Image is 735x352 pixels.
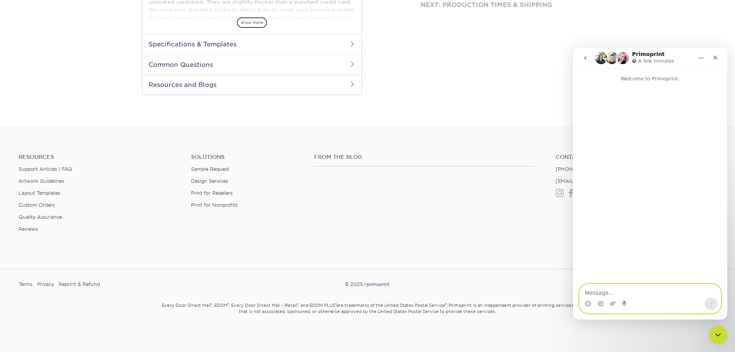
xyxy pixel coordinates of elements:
h4: Solutions [191,154,302,160]
small: Every Door Direct Mail , EDDM , Every Door Direct Mail – Retail , and EDDM PLUS are trademarks of... [142,299,593,333]
img: Primoprint [363,281,390,287]
a: [EMAIL_ADDRESS][DOMAIN_NAME] [556,178,648,184]
h4: From the Blog [314,154,535,160]
span: show more [237,17,267,28]
a: Layout Templates [19,190,60,196]
a: Design Services [191,178,228,184]
h4: Resources [19,154,179,160]
a: Quality Assurance [19,214,62,220]
a: Print for Nonprofits [191,202,238,208]
a: Sample Request [191,166,229,172]
a: Reviews [19,226,38,232]
h2: Resources and Blogs [142,75,362,95]
h2: Common Questions [142,54,362,75]
a: Contact [556,154,716,160]
h2: Specifications & Templates [142,34,362,54]
a: Privacy [37,279,54,290]
a: Support Articles | FAQ [19,166,72,172]
sup: ® [297,303,298,306]
div: © 2025 [249,279,486,290]
sup: ® [335,303,336,306]
sup: ® [228,303,229,306]
sup: ® [211,303,212,306]
iframe: Intercom live chat [709,326,727,344]
a: Terms [19,279,32,290]
a: Reprint & Refund [59,279,100,290]
sup: ® [445,303,446,306]
a: [PHONE_NUMBER] [556,166,603,172]
iframe: Intercom live chat [573,48,727,320]
a: Custom Orders [19,202,55,208]
a: Artwork Guidelines [19,178,64,184]
a: Print for Resellers [191,190,233,196]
